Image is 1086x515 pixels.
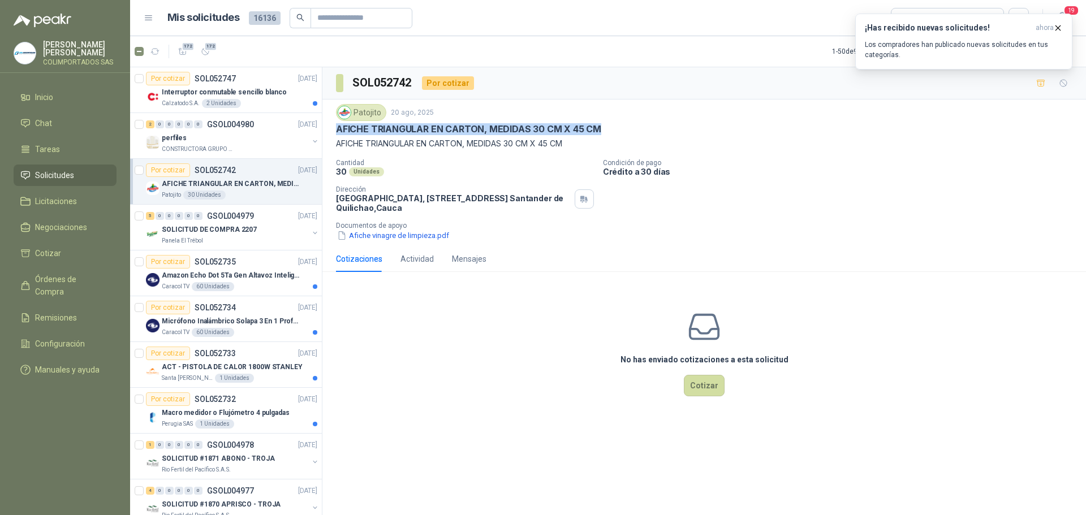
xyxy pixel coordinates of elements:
[204,42,217,51] span: 172
[898,12,922,24] div: Todas
[174,42,192,60] button: 172
[35,143,60,155] span: Tareas
[195,349,236,357] p: SOL052733
[14,307,117,328] a: Remisiones
[336,167,347,176] p: 30
[391,107,434,118] p: 20 ago, 2025
[162,328,189,337] p: Caracol TV
[146,456,160,470] img: Company Logo
[156,120,164,128] div: 0
[298,211,317,222] p: [DATE]
[184,441,193,449] div: 0
[165,441,174,449] div: 0
[336,193,570,213] p: [GEOGRAPHIC_DATA], [STREET_ADDRESS] Santander de Quilichao , Cauca
[1036,23,1054,33] span: ahora
[249,11,281,25] span: 16136
[194,120,202,128] div: 0
[336,104,386,121] div: Patojito
[146,181,160,195] img: Company Logo
[162,408,290,418] p: Macro medidor o Flujómetro 4 pulgadas
[146,365,160,378] img: Company Logo
[183,191,226,200] div: 30 Unidades
[35,91,53,103] span: Inicio
[165,120,174,128] div: 0
[184,212,193,220] div: 0
[336,159,594,167] p: Cantidad
[184,120,193,128] div: 0
[207,120,254,128] p: GSOL004980
[146,209,320,245] a: 5 0 0 0 0 0 GSOL004979[DATE] Company LogoSOLICITUD DE COMPRA 2207Panela El Trébol
[14,333,117,354] a: Configuración
[35,117,52,129] span: Chat
[130,250,322,296] a: Por cotizarSOL052735[DATE] Company LogoAmazon Echo Dot 5Ta Gen Altavoz Inteligente Alexa AzulCara...
[14,359,117,380] a: Manuales y ayuda
[162,419,193,429] p: Perugia SAS
[146,441,154,449] div: 1
[35,337,85,350] span: Configuración
[207,212,254,220] p: GSOL004979
[195,166,236,174] p: SOL052742
[165,212,174,220] div: 0
[14,42,36,64] img: Company Logo
[162,465,231,474] p: Rio Fertil del Pacífico S.A.S.
[336,137,1072,150] p: AFICHE TRIANGULAR EN CARTON, MEDIDAS 30 CM X 45 CM
[14,139,117,160] a: Tareas
[146,120,154,128] div: 2
[162,191,181,200] p: Patojito
[338,106,351,119] img: Company Logo
[162,145,233,154] p: CONSTRUCTORA GRUPO FIP
[195,258,236,266] p: SOL052735
[336,185,570,193] p: Dirección
[146,392,190,406] div: Por cotizar
[336,230,450,241] button: Afiche vinagre de limpieza.pdf
[298,440,317,451] p: [DATE]
[202,99,241,108] div: 2 Unidades
[192,328,234,337] div: 60 Unidades
[130,342,322,388] a: Por cotizarSOL052733[DATE] Company LogoACT - PISTOLA DE CALOR 1800W STANLEYSanta [PERSON_NAME]1 U...
[162,374,213,383] p: Santa [PERSON_NAME]
[14,243,117,264] a: Cotizar
[298,165,317,176] p: [DATE]
[35,221,87,233] span: Negociaciones
[146,487,154,495] div: 4
[175,212,183,220] div: 0
[162,499,281,510] p: SOLICITUD #1870 APRISCO - TROJA
[14,191,117,212] a: Licitaciones
[865,23,1031,33] h3: ¡Has recibido nuevas solicitudes!
[165,487,174,495] div: 0
[195,304,236,311] p: SOL052734
[146,438,320,474] a: 1 0 0 0 0 0 GSOL004978[DATE] Company LogoSOLICITUD #1871 ABONO - TROJARio Fertil del Pacífico S.A.S.
[1052,8,1072,28] button: 19
[130,296,322,342] a: Por cotizarSOL052734[DATE] Company LogoMicrófono Inalámbrico Solapa 3 En 1 Profesional F11-2 X2Ca...
[298,486,317,496] p: [DATE]
[146,118,320,154] a: 2 0 0 0 0 0 GSOL004980[DATE] Company LogoperfilesCONSTRUCTORA GRUPO FIP
[855,14,1072,70] button: ¡Has recibido nuevas solicitudes!ahora Los compradores han publicado nuevas solicitudes en tus ca...
[146,136,160,149] img: Company Logo
[207,441,254,449] p: GSOL004978
[146,90,160,103] img: Company Logo
[43,59,117,66] p: COLIMPORTADOS SAS
[452,253,486,265] div: Mensajes
[14,86,117,108] a: Inicio
[156,212,164,220] div: 0
[175,120,183,128] div: 0
[130,67,322,113] a: Por cotizarSOL052747[DATE] Company LogoInterruptor conmutable sencillo blancoCalzatodo S.A.2 Unid...
[146,319,160,332] img: Company Logo
[215,374,254,383] div: 1 Unidades
[146,410,160,424] img: Company Logo
[298,394,317,405] p: [DATE]
[400,253,434,265] div: Actividad
[162,179,303,189] p: AFICHE TRIANGULAR EN CARTON, MEDIDAS 30 CM X 45 CM
[146,163,190,177] div: Por cotizar
[146,212,154,220] div: 5
[194,212,202,220] div: 0
[832,42,906,60] div: 1 - 50 de 9519
[35,195,77,207] span: Licitaciones
[130,159,322,205] a: Por cotizarSOL052742[DATE] Company LogoAFICHE TRIANGULAR EN CARTON, MEDIDAS 30 CM X 45 CMPatojito...
[684,375,725,396] button: Cotizar
[620,353,788,366] h3: No has enviado cotizaciones a esta solicitud
[865,40,1063,60] p: Los compradores han publicado nuevas solicitudes en tus categorías.
[336,123,601,135] p: AFICHE TRIANGULAR EN CARTON, MEDIDAS 30 CM X 45 CM
[349,167,384,176] div: Unidades
[146,227,160,241] img: Company Logo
